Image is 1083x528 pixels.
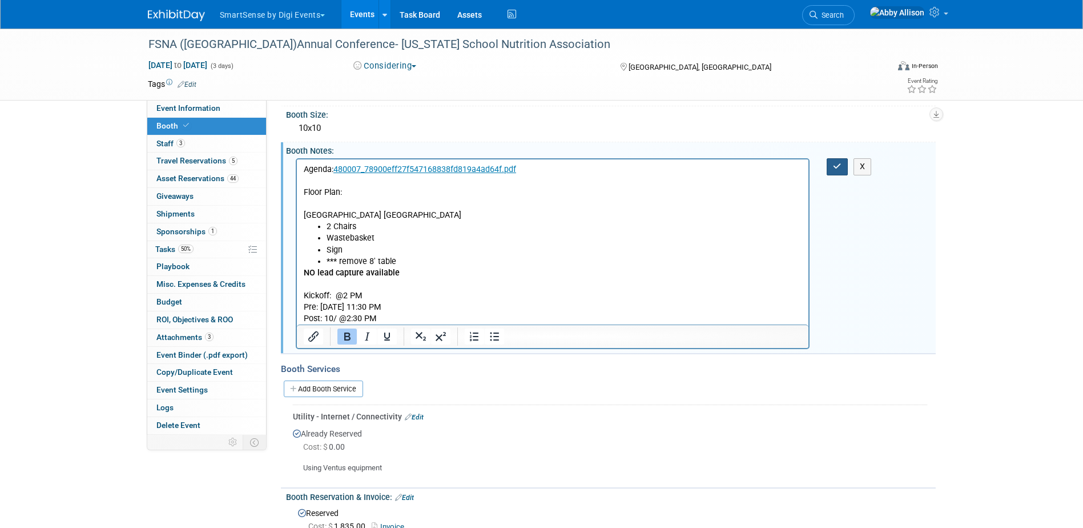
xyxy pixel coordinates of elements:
span: (3 days) [210,62,233,70]
span: Booth [156,121,191,130]
button: Italic [357,329,377,345]
button: X [853,158,872,175]
span: Playbook [156,262,190,271]
a: Edit [395,494,414,502]
span: Sponsorships [156,227,217,236]
div: Booth Size: [286,106,936,121]
button: Considering [349,60,421,72]
span: 44 [227,174,239,183]
div: Utility - Internet / Connectivity [293,411,927,422]
td: Tags [148,78,196,90]
span: 1 [208,227,217,235]
a: Misc. Expenses & Credits [147,276,266,293]
span: Travel Reservations [156,156,237,165]
button: Insert/edit link [304,329,323,345]
div: Already Reserved [293,422,927,474]
a: Copy/Duplicate Event [147,364,266,381]
button: Bold [337,329,357,345]
span: Misc. Expenses & Credits [156,279,245,289]
img: ExhibitDay [148,10,205,21]
button: Bullet list [485,329,504,345]
span: 3 [176,139,185,147]
td: Personalize Event Tab Strip [223,435,243,450]
a: Edit [178,81,196,89]
span: Budget [156,297,182,306]
a: Attachments3 [147,329,266,346]
button: Numbered list [465,329,484,345]
span: 3 [205,333,214,341]
span: ROI, Objectives & ROO [156,315,233,324]
span: Logs [156,403,174,412]
a: ROI, Objectives & ROO [147,311,266,329]
span: Staff [156,139,185,148]
a: Budget [147,294,266,311]
span: Attachments [156,333,214,342]
a: Booth [147,118,266,135]
div: In-Person [911,62,938,70]
span: Search [818,11,844,19]
span: Copy/Duplicate Event [156,367,233,377]
div: Using Ventus equipment [293,454,927,474]
span: 5 [229,157,237,165]
div: Booth Reservation & Invoice: [286,489,936,503]
a: Search [802,5,855,25]
iframe: Rich Text Area [297,159,809,325]
a: Shipments [147,206,266,223]
a: Asset Reservations44 [147,170,266,187]
button: Underline [377,329,397,345]
span: Tasks [155,245,194,254]
i: Booth reservation complete [183,122,189,129]
div: Booth Services [281,363,936,375]
div: FSNA ([GEOGRAPHIC_DATA])Annual Conference- [US_STATE] School Nutrition Association [144,34,871,55]
span: Event Information [156,103,220,113]
a: Event Information [147,100,266,117]
span: Event Settings [156,385,208,394]
a: Logs [147,399,266,417]
td: Toggle Event Tabs [243,435,266,450]
a: Event Settings [147,382,266,399]
a: Sponsorships1 [147,223,266,241]
span: [GEOGRAPHIC_DATA], [GEOGRAPHIC_DATA] [629,63,771,71]
span: 0.00 [303,442,349,451]
span: Asset Reservations [156,174,239,183]
a: Event Binder (.pdf export) [147,347,266,364]
a: Travel Reservations5 [147,153,266,170]
div: Booth Notes: [286,142,936,157]
img: Format-Inperson.png [898,61,909,70]
span: Giveaways [156,191,194,201]
a: Giveaways [147,188,266,205]
div: Event Rating [907,78,937,84]
a: Tasks50% [147,241,266,258]
a: Add Booth Service [284,381,363,397]
a: Edit [405,413,424,421]
button: Subscript [411,329,430,345]
span: Cost: $ [303,442,329,451]
span: Event Binder (.pdf export) [156,350,248,359]
span: 50% [178,245,194,253]
img: Abby Allison [869,6,925,19]
span: Shipments [156,209,195,218]
button: Superscript [431,329,450,345]
span: Delete Event [156,421,200,430]
span: [DATE] [DATE] [148,60,208,70]
span: to [172,61,183,70]
a: Playbook [147,258,266,275]
a: Staff3 [147,135,266,153]
div: Event Format [821,59,939,77]
a: Delete Event [147,417,266,434]
div: 10x10 [295,119,927,137]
